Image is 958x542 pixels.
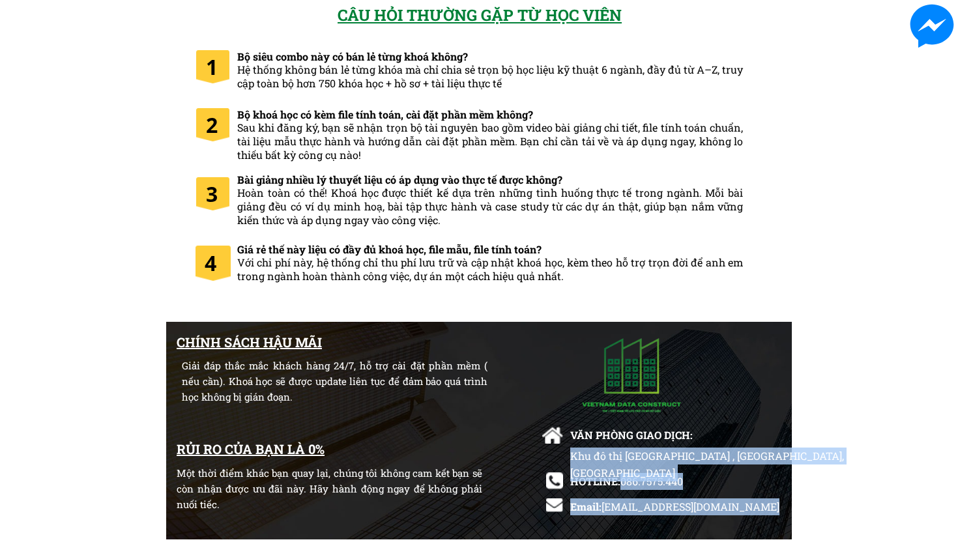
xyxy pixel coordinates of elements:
[182,358,487,405] div: Giải đáp thắc mắc khách hàng 24/7, hỗ trợ cài đặt phần mềm ( nếu cần). Khoá học sẽ được update li...
[237,243,743,283] h3: Giá rẻ thế này liệu có đầy đủ khoá học, file mẫu, file tính toán?
[206,50,227,83] h1: 1
[570,448,876,498] div: Khu đô thị [GEOGRAPHIC_DATA] , [GEOGRAPHIC_DATA], [GEOGRAPHIC_DATA]
[177,332,443,352] h1: CHÍNH SÁCH HẬU MÃI
[205,246,223,279] h1: 4
[338,3,629,27] h2: CÂU HỎI THƯỜNG GẶP TỪ HỌC VIÊN
[237,108,743,162] h3: Bộ khoá học có kèm file tính toán, cài đặt phần mềm không?
[177,438,482,459] div: RỦI RO CỦA BẠN LÀ 0%
[206,108,227,141] h1: 2
[570,427,702,444] div: VĂN PHÒNG GIAO DỊCH:
[237,173,743,227] h3: Bài giảng nhiều lý thuyết liệu có áp dụng vào thực tế được không?
[237,63,743,90] span: Hệ thống không bán lẻ từng khóa mà chỉ chia sẻ trọn bộ học liệu kỹ thuật 6 ngành, đầy đủ từ A–Z, ...
[602,500,779,513] span: [EMAIL_ADDRESS][DOMAIN_NAME]
[237,50,743,91] h3: Bộ siêu combo này có bán lẻ từng khoá không?
[237,186,743,227] span: Hoàn toàn có thể! Khoá học được thiết kế dựa trên những tình huống thực tế trong ngành. Mỗi bài g...
[177,465,482,512] div: Một thời điểm khác bạn quay lại, chúng tôi không cam kết bạn sẽ còn nhận được ưu đãi này. Hãy hàn...
[570,498,789,515] div: Email:
[237,255,743,283] span: Với chi phí này, hệ thống chỉ thu phí lưu trữ và cập nhật khoá học, kèm theo hỗ trợ trọn đời để a...
[237,121,743,162] span: Sau khi đăng ký, bạn sẽ nhận trọn bộ tài nguyên bao gồm video bài giảng chi tiết, file tính toán ...
[206,177,227,210] h1: 3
